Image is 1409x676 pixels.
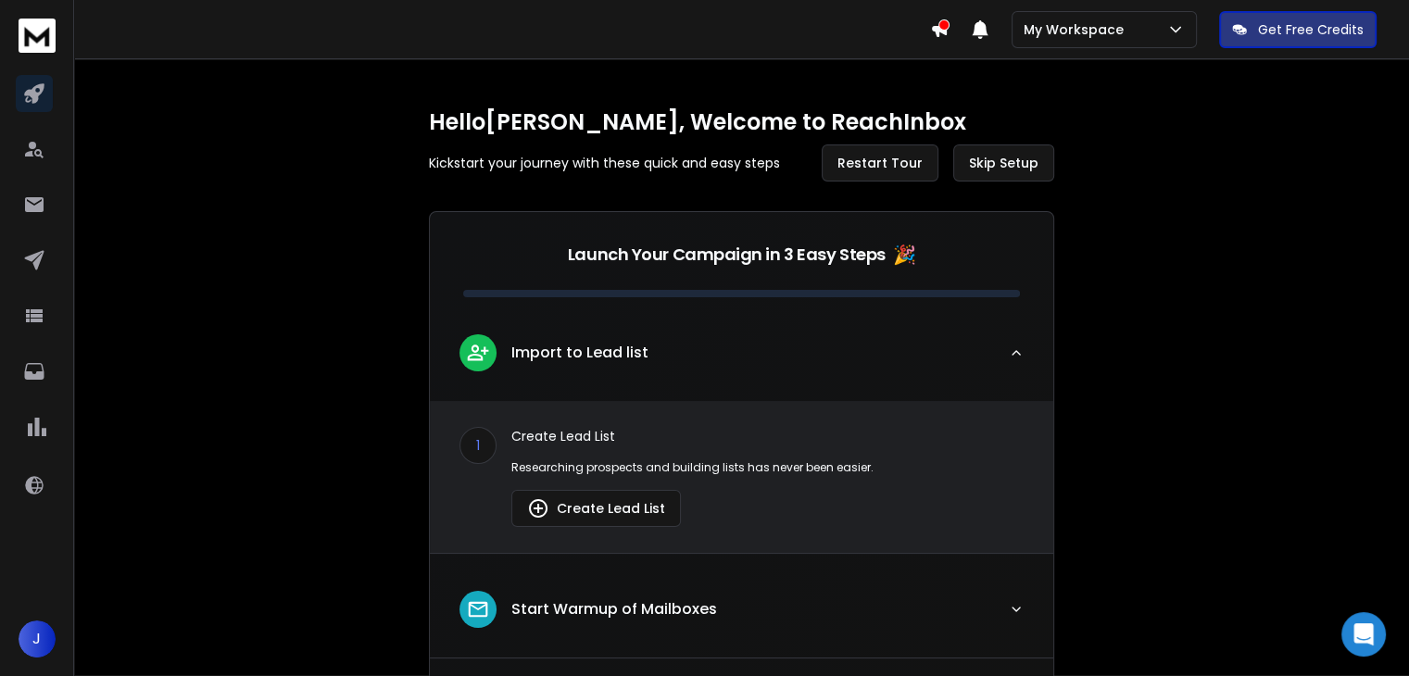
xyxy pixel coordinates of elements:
p: Launch Your Campaign in 3 Easy Steps [568,242,886,268]
div: Open Intercom Messenger [1341,612,1386,657]
p: My Workspace [1024,20,1131,39]
img: lead [466,341,490,364]
p: Researching prospects and building lists has never been easier. [511,460,1024,475]
button: Skip Setup [953,144,1054,182]
button: Get Free Credits [1219,11,1377,48]
img: lead [527,497,549,520]
p: Get Free Credits [1258,20,1364,39]
button: leadStart Warmup of Mailboxes [430,576,1053,657]
h1: Hello [PERSON_NAME] , Welcome to ReachInbox [429,107,1054,137]
p: Kickstart your journey with these quick and easy steps [429,154,780,172]
button: Restart Tour [822,144,938,182]
button: J [19,620,56,657]
span: 🎉 [893,242,916,268]
img: logo [19,19,56,53]
button: Create Lead List [511,490,681,527]
button: leadImport to Lead list [430,319,1053,401]
div: leadImport to Lead list [430,401,1053,553]
div: 1 [459,427,497,464]
p: Import to Lead list [511,342,648,364]
p: Start Warmup of Mailboxes [511,598,717,620]
p: Create Lead List [511,427,1024,445]
span: Skip Setup [969,154,1038,172]
img: lead [466,597,490,621]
